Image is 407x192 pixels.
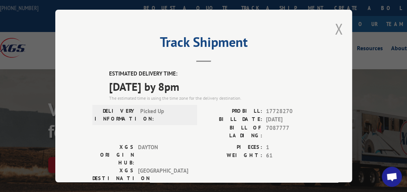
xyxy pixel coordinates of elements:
span: 61 [266,151,315,160]
label: XGS DESTINATION HUB: [92,166,134,190]
label: ESTIMATED DELIVERY TIME: [109,70,315,78]
span: 17728270 [266,107,315,115]
span: DAYTON [138,143,188,166]
span: 1 [266,143,315,151]
span: Picked Up [140,107,190,122]
span: 7087777 [266,124,315,139]
label: DELIVERY INFORMATION: [95,107,137,122]
label: PROBILL: [204,107,262,115]
button: Close modal [335,19,343,39]
label: WEIGHT: [204,151,262,160]
span: [DATE] by 8pm [109,78,315,95]
label: PIECES: [204,143,262,151]
div: The estimated time is using the time zone for the delivery destination. [109,95,315,101]
h2: Track Shipment [92,37,315,51]
div: Open chat [382,167,402,187]
label: XGS ORIGIN HUB: [92,143,134,166]
label: BILL OF LADING: [204,124,262,139]
span: [DATE] [266,115,315,124]
label: BILL DATE: [204,115,262,124]
span: [GEOGRAPHIC_DATA] [138,166,188,190]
